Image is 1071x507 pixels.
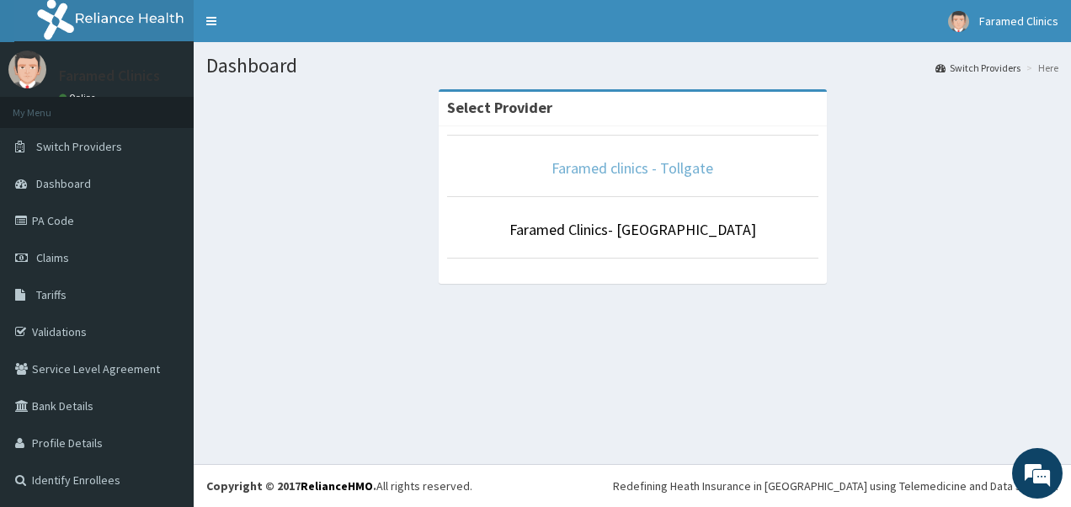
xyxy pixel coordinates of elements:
a: RelianceHMO [301,478,373,494]
span: Claims [36,250,69,265]
strong: Copyright © 2017 . [206,478,376,494]
span: Dashboard [36,176,91,191]
img: User Image [948,11,969,32]
p: Faramed Clinics [59,68,160,83]
span: Switch Providers [36,139,122,154]
div: Chat with us now [88,94,283,116]
div: Redefining Heath Insurance in [GEOGRAPHIC_DATA] using Telemedicine and Data Science! [613,478,1058,494]
a: Online [59,92,99,104]
span: Faramed Clinics [979,13,1058,29]
footer: All rights reserved. [194,464,1071,507]
div: Minimize live chat window [276,8,317,49]
img: User Image [8,51,46,88]
strong: Select Provider [447,98,552,117]
span: We're online! [98,148,232,318]
a: Faramed Clinics- [GEOGRAPHIC_DATA] [509,220,756,239]
img: d_794563401_company_1708531726252_794563401 [31,84,68,126]
span: Tariffs [36,287,67,302]
textarea: Type your message and hit 'Enter' [8,333,321,392]
li: Here [1022,61,1058,75]
a: Switch Providers [935,61,1020,75]
h1: Dashboard [206,55,1058,77]
a: Faramed clinics - Tollgate [551,158,713,178]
